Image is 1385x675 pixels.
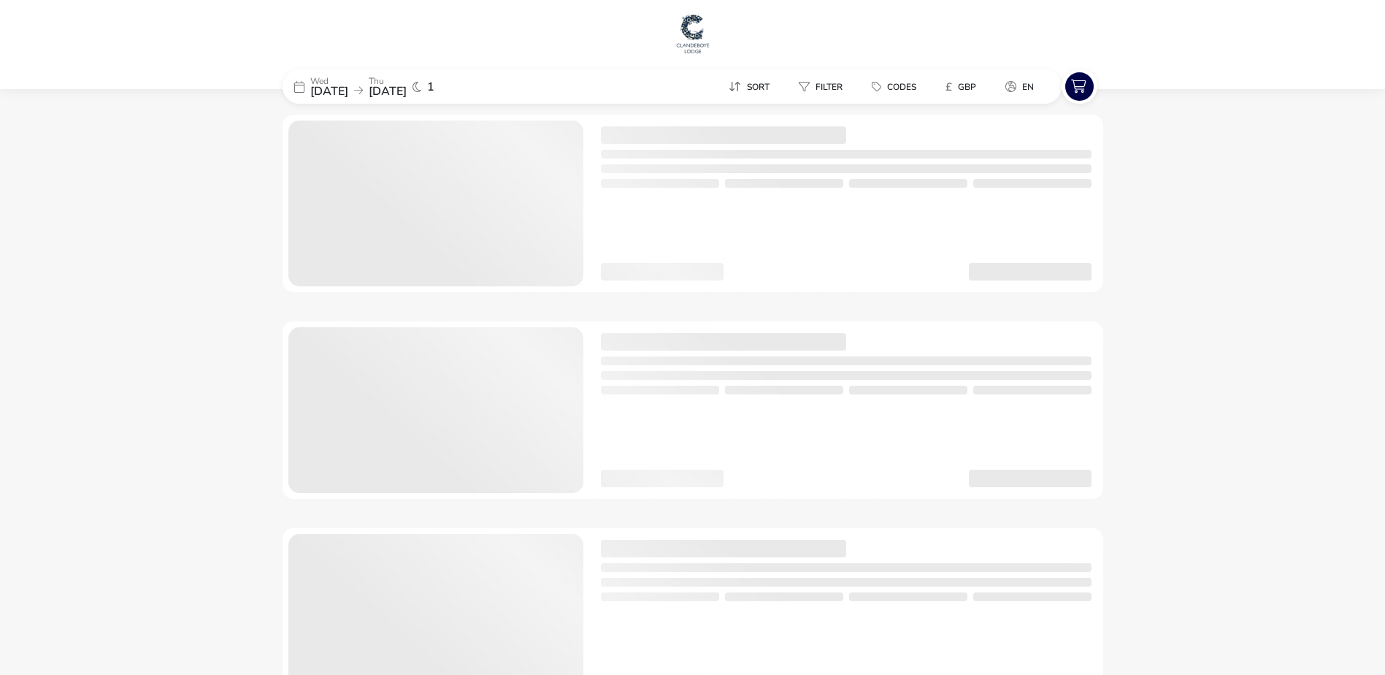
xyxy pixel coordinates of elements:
[958,81,976,93] span: GBP
[860,76,928,97] button: Codes
[427,81,434,93] span: 1
[787,76,854,97] button: Filter
[747,81,770,93] span: Sort
[994,76,1051,97] naf-pibe-menu-bar-item: en
[994,76,1046,97] button: en
[310,83,348,99] span: [DATE]
[369,83,407,99] span: [DATE]
[816,81,843,93] span: Filter
[675,12,711,56] img: Main Website
[369,77,407,85] p: Thu
[283,69,502,104] div: Wed[DATE]Thu[DATE]1
[1022,81,1034,93] span: en
[887,81,916,93] span: Codes
[934,76,994,97] naf-pibe-menu-bar-item: £GBP
[717,76,781,97] button: Sort
[945,80,952,94] i: £
[934,76,988,97] button: £GBP
[860,76,934,97] naf-pibe-menu-bar-item: Codes
[717,76,787,97] naf-pibe-menu-bar-item: Sort
[310,77,348,85] p: Wed
[787,76,860,97] naf-pibe-menu-bar-item: Filter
